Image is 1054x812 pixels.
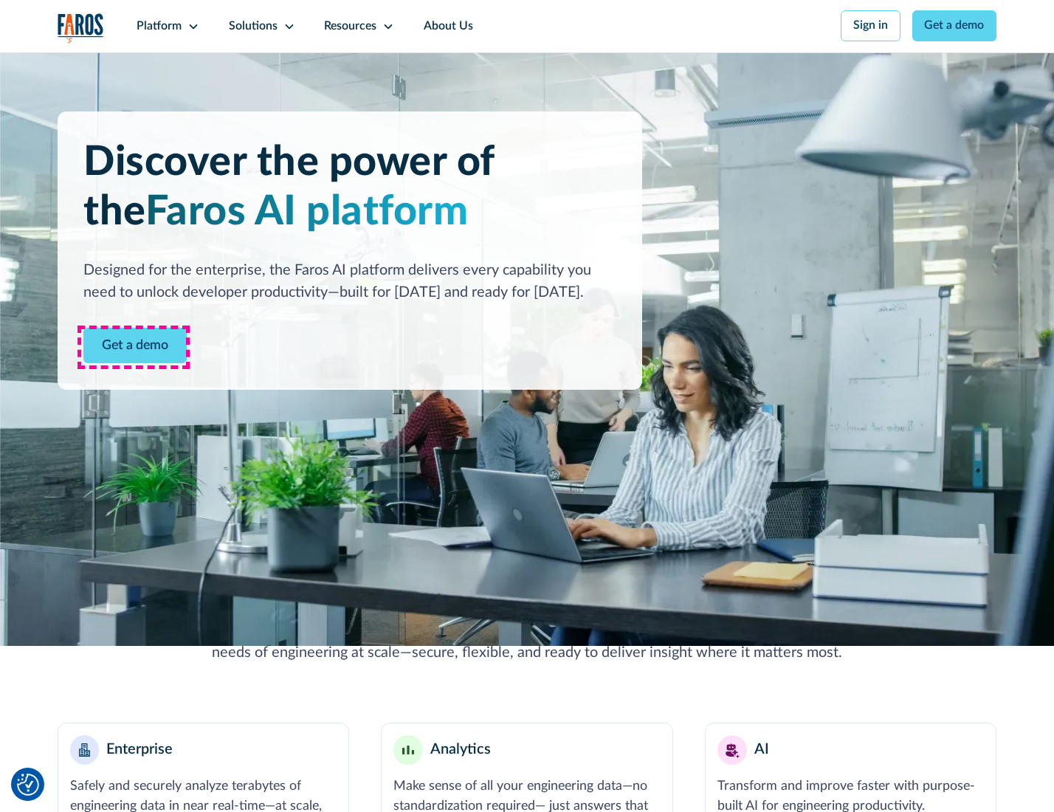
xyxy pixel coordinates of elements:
[841,10,900,41] a: Sign in
[912,10,997,41] a: Get a demo
[430,739,491,761] div: Analytics
[58,13,105,44] a: home
[83,260,616,304] div: Designed for the enterprise, the Faros AI platform delivers every capability you need to unlock d...
[324,18,376,35] div: Resources
[106,739,173,761] div: Enterprise
[402,746,414,755] img: Minimalist bar chart analytics icon
[17,774,39,796] img: Revisit consent button
[83,328,187,364] a: Contact Modal
[720,738,743,761] img: AI robot or assistant icon
[754,739,769,761] div: AI
[58,13,105,44] img: Logo of the analytics and reporting company Faros.
[83,138,616,237] h1: Discover the power of the
[145,191,469,233] span: Faros AI platform
[79,743,91,757] img: Enterprise building blocks or structure icon
[17,774,39,796] button: Cookie Settings
[137,18,182,35] div: Platform
[229,18,278,35] div: Solutions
